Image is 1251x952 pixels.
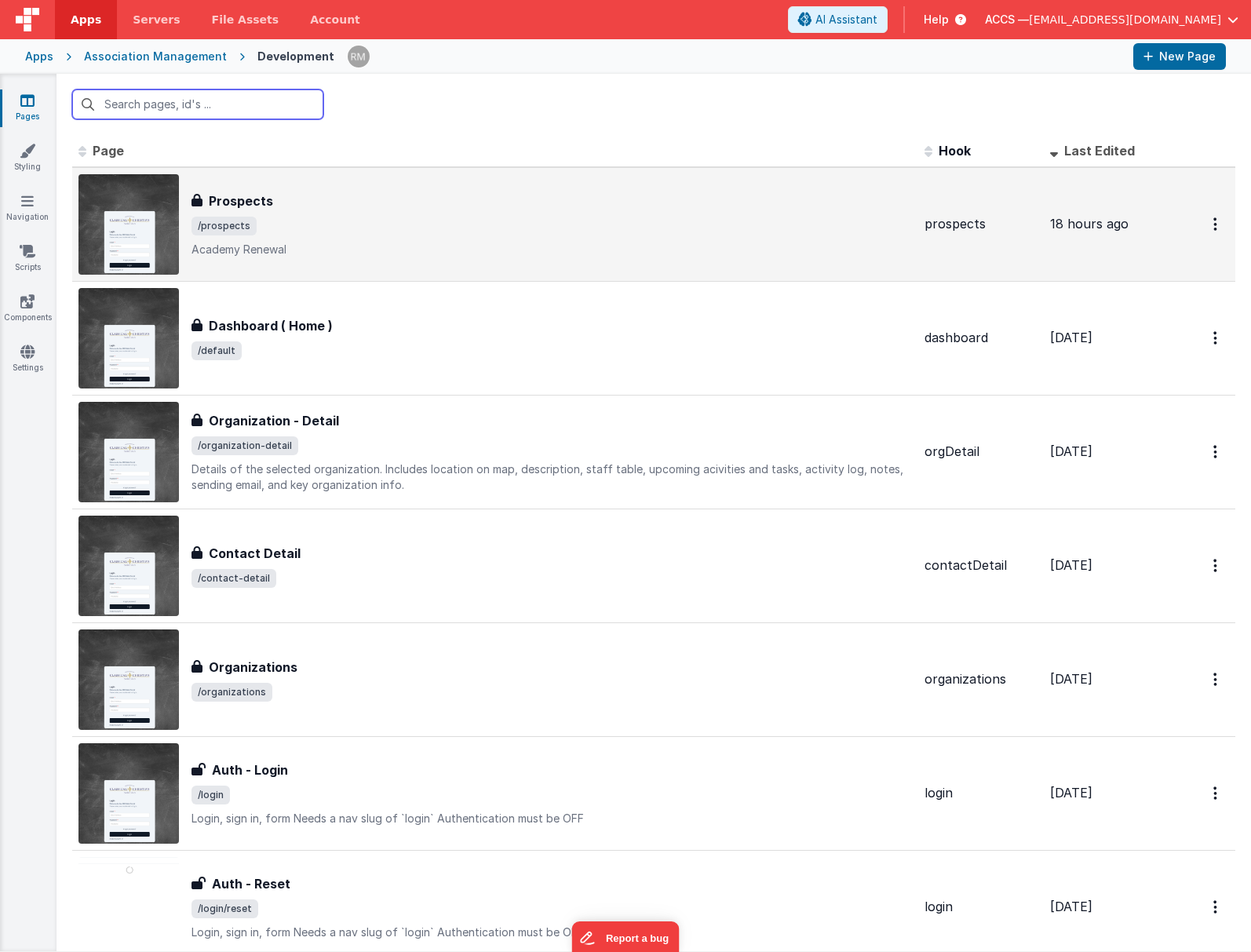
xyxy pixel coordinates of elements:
h3: Organizations [209,658,297,677]
button: ACCS — [EMAIL_ADDRESS][DOMAIN_NAME] [985,12,1238,27]
h3: Organization - Detail [209,411,339,430]
h3: Contact Detail [209,544,301,563]
h3: Auth - Login [212,761,288,779]
span: [DATE] [1050,443,1092,459]
button: Options [1204,777,1229,809]
span: /login [191,786,230,804]
button: Options [1204,549,1229,582]
h3: Dashboard ( Home ) [209,316,333,335]
span: Hook [939,143,971,159]
div: Development [257,49,334,64]
span: Apps [71,12,101,27]
div: orgDetail [925,443,1038,461]
img: 1e10b08f9103151d1000344c2f9be56b [348,46,370,67]
h3: Prospects [209,191,273,210]
span: /organization-detail [191,436,298,455]
span: Last Edited [1064,143,1135,159]
span: [DATE] [1050,330,1092,345]
span: ACCS — [985,12,1029,27]
span: [DATE] [1050,671,1092,687]
span: /contact-detail [191,569,276,588]
button: AI Assistant [788,6,888,33]
div: dashboard [925,329,1038,347]
span: File Assets [212,12,279,27]
span: Page [93,143,124,159]
span: Servers [133,12,180,27]
div: organizations [925,670,1038,688]
span: /login/reset [191,899,258,918]
span: AI Assistant [815,12,877,27]
span: /organizations [191,683,272,702]
div: Apps [25,49,53,64]
input: Search pages, id's ... [72,89,323,119]
div: contactDetail [925,556,1038,574]
span: Help [924,12,949,27]
button: New Page [1133,43,1226,70]
span: 18 hours ago [1050,216,1129,232]
h3: Auth - Reset [212,874,290,893]
p: Login, sign in, form Needs a nav slug of `login` Authentication must be OFF [191,811,912,826]
button: Options [1204,663,1229,695]
span: /prospects [191,217,257,235]
div: login [925,784,1038,802]
button: Options [1204,208,1229,240]
p: Login, sign in, form Needs a nav slug of `login` Authentication must be OFF [191,925,912,940]
div: prospects [925,215,1038,233]
p: Details of the selected organization. Includes location on map, description, staff table, upcomin... [191,461,912,493]
div: login [925,898,1038,916]
div: Association Management [84,49,227,64]
span: [DATE] [1050,785,1092,801]
button: Options [1204,891,1229,923]
button: Options [1204,436,1229,468]
span: /default [191,341,242,360]
p: Academy Renewal [191,242,912,257]
span: [EMAIL_ADDRESS][DOMAIN_NAME] [1029,12,1221,27]
span: [DATE] [1050,557,1092,573]
button: Options [1204,322,1229,354]
span: [DATE] [1050,899,1092,914]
